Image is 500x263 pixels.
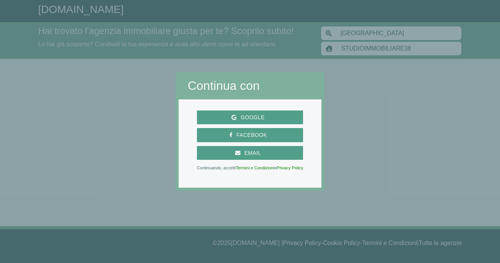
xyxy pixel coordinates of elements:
[197,110,303,125] button: Google
[237,113,268,122] span: Google
[277,166,303,170] a: Privacy Policy
[197,146,303,160] button: Email
[240,148,265,158] span: Email
[197,166,303,170] p: Continuando, accetti e
[236,166,274,170] a: Termini e Condizioni
[188,78,313,93] h2: Continua con
[232,130,271,140] span: Facebook
[197,128,303,142] button: Facebook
